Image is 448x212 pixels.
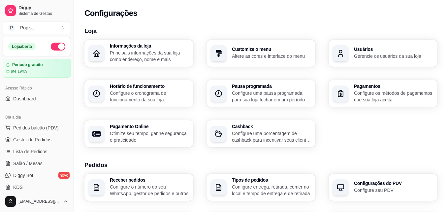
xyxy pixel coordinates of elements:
[84,8,137,18] h2: Configurações
[12,62,43,67] article: Período gratuito
[84,174,193,201] button: Receber pedidosConfigure o número do seu WhatsApp, gestor de pedidos e outros
[3,170,71,181] a: Diggy Botnovo
[13,184,23,191] span: KDS
[232,184,311,197] p: Configure entrega, retirada, comer no local e tempo de entrega e de retirada
[232,90,311,103] p: Configure uma pausa programada, para sua loja fechar em um período específico
[110,184,189,197] p: Configure o número do seu WhatsApp, gestor de pedidos e outros
[84,120,193,147] button: Pagamento OnlineOtimize seu tempo, ganhe segurança e praticidade
[51,43,65,51] button: Alterar Status
[207,40,315,67] button: Customize o menuAltere as cores e interface do menu
[232,130,311,143] p: Configure uma porcentagem de cashback para incentivar seus clientes a comprarem em sua loja
[354,181,433,186] h3: Configurações do PDV
[3,59,71,78] a: Período gratuitoaté 19/09
[232,124,311,129] h3: Cashback
[110,44,189,48] h3: Informações da loja
[232,178,311,182] h3: Tipos de pedidos
[354,47,433,52] h3: Usuários
[110,124,189,129] h3: Pagamento Online
[329,40,437,67] button: UsuáriosGerencie os usuários da sua loja
[232,53,311,59] p: Altere as cores e interface do menu
[3,21,71,34] button: Select a team
[84,160,437,170] h3: Pedidos
[3,93,71,104] a: Dashboard
[3,194,71,209] button: [EMAIL_ADDRESS][DOMAIN_NAME]
[207,80,315,107] button: Pausa programadaConfigure uma pausa programada, para sua loja fechar em um período específico
[18,199,60,204] span: [EMAIL_ADDRESS][DOMAIN_NAME]
[18,11,68,16] span: Sistema de Gestão
[8,24,15,31] span: P
[110,90,189,103] p: Configure o cronograma de funcionamento da sua loja
[13,124,59,131] span: Pedidos balcão (PDV)
[13,136,51,143] span: Gestor de Pedidos
[110,178,189,182] h3: Receber pedidos
[3,3,71,18] a: DiggySistema de Gestão
[13,148,48,155] span: Lista de Pedidos
[110,130,189,143] p: Otimize seu tempo, ganhe segurança e praticidade
[232,47,311,52] h3: Customize o menu
[110,84,189,88] h3: Horário de funcionamento
[232,84,311,88] h3: Pausa programada
[3,182,71,193] a: KDS
[110,50,189,63] p: Principais informações da sua loja como endereço, nome e mais
[3,158,71,169] a: Salão / Mesas
[84,80,193,107] button: Horário de funcionamentoConfigure o cronograma de funcionamento da sua loja
[354,53,433,59] p: Gerencie os usuários da sua loja
[354,84,433,88] h3: Pagamentos
[18,5,68,11] span: Diggy
[207,120,315,147] button: CashbackConfigure uma porcentagem de cashback para incentivar seus clientes a comprarem em sua loja
[13,172,33,179] span: Diggy Bot
[3,83,71,93] div: Acesso Rápido
[84,26,437,36] h3: Loja
[3,123,71,133] button: Pedidos balcão (PDV)
[13,160,43,167] span: Salão / Mesas
[13,95,36,102] span: Dashboard
[354,187,433,194] p: Configure seu PDV
[84,40,193,67] button: Informações da lojaPrincipais informações da sua loja como endereço, nome e mais
[3,112,71,123] div: Dia a dia
[207,174,315,201] button: Tipos de pedidosConfigure entrega, retirada, comer no local e tempo de entrega e de retirada
[20,24,35,31] div: Pop’s ...
[3,134,71,145] a: Gestor de Pedidos
[3,146,71,157] a: Lista de Pedidos
[354,90,433,103] p: Configure os métodos de pagamentos que sua loja aceita
[8,43,36,50] div: Loja aberta
[11,69,27,74] article: até 19/09
[329,80,437,107] button: PagamentosConfigure os métodos de pagamentos que sua loja aceita
[329,174,437,201] button: Configurações do PDVConfigure seu PDV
